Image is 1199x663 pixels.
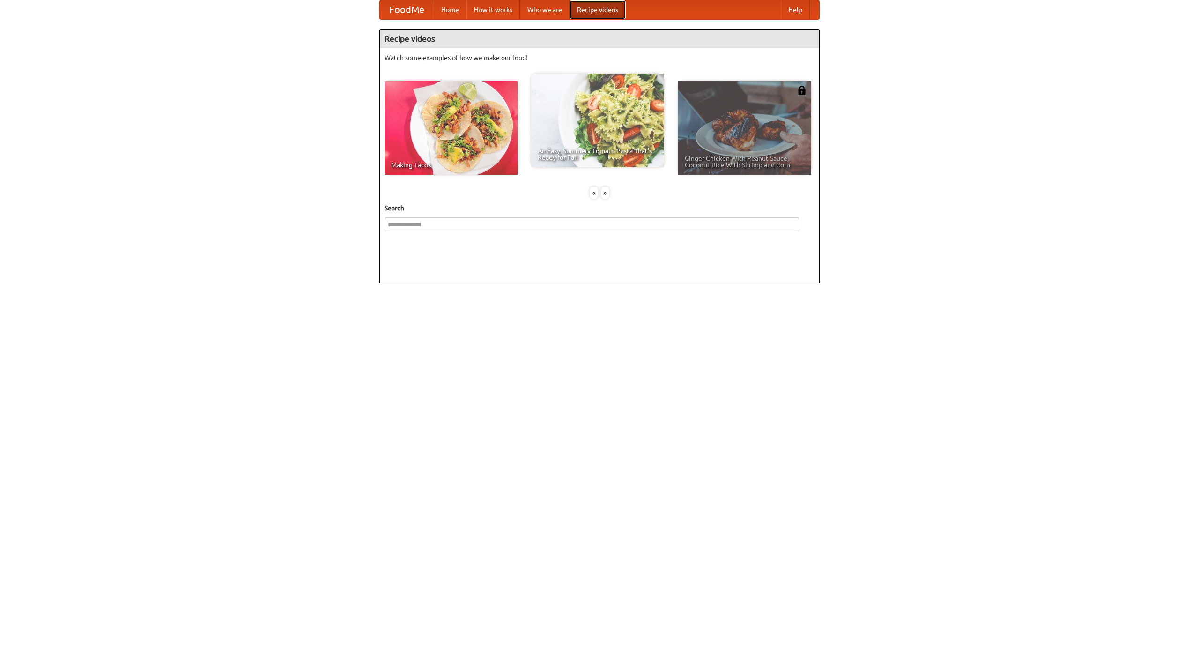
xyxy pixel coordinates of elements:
h4: Recipe videos [380,30,819,48]
div: » [601,187,609,199]
p: Watch some examples of how we make our food! [385,53,814,62]
a: Recipe videos [570,0,626,19]
a: Making Tacos [385,81,518,175]
span: An Easy, Summery Tomato Pasta That's Ready for Fall [538,148,658,161]
a: Home [434,0,466,19]
a: Who we are [520,0,570,19]
a: Help [781,0,810,19]
div: « [590,187,598,199]
a: FoodMe [380,0,434,19]
a: How it works [466,0,520,19]
a: An Easy, Summery Tomato Pasta That's Ready for Fall [531,74,664,167]
img: 483408.png [797,86,807,95]
h5: Search [385,203,814,213]
span: Making Tacos [391,162,511,168]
